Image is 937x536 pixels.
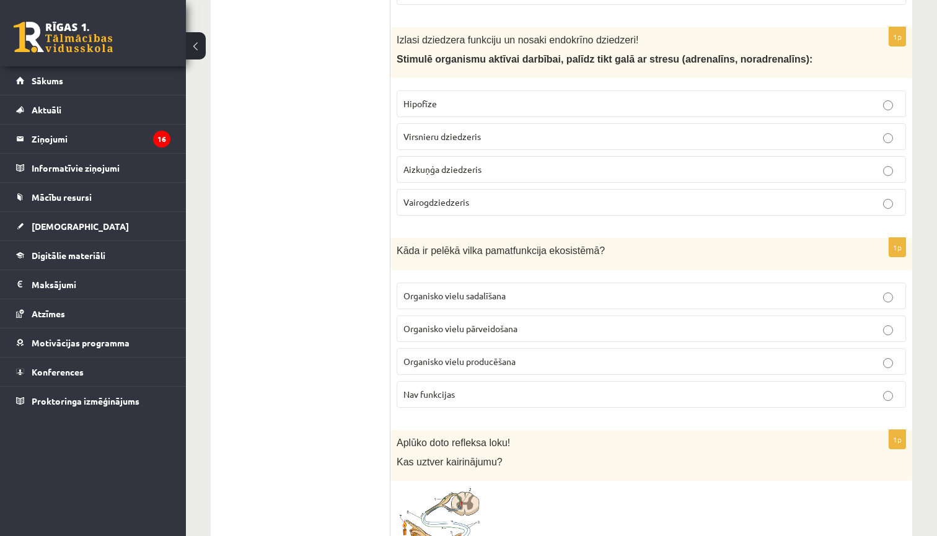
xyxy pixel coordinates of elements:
span: Mācību resursi [32,191,92,203]
span: Virsnieru dziedzeris [403,131,481,142]
a: Aktuāli [16,95,170,124]
span: Konferences [32,366,84,377]
span: Atzīmes [32,308,65,319]
span: Sākums [32,75,63,86]
a: Proktoringa izmēģinājums [16,387,170,415]
input: Organisko vielu pārveidošana [883,325,893,335]
span: Aizkuņģa dziedzeris [403,164,482,175]
legend: Maksājumi [32,270,170,299]
input: Organisko vielu producēšana [883,358,893,368]
input: Nav funkcijas [883,391,893,401]
span: Izlasi dziedzera funkciju un nosaki endokrīno dziedzeri! [397,35,638,45]
span: Nav funkcijas [403,389,455,400]
a: Konferences [16,358,170,386]
i: 16 [153,131,170,147]
span: Proktoringa izmēģinājums [32,395,139,406]
span: Aktuāli [32,104,61,115]
p: 1p [889,429,906,449]
span: Hipofīze [403,98,437,109]
a: Informatīvie ziņojumi [16,154,170,182]
span: Digitālie materiāli [32,250,105,261]
input: Hipofīze [883,100,893,110]
span: Organisko vielu sadalīšana [403,290,506,301]
input: Vairogdziedzeris [883,199,893,209]
span: Aplūko doto refleksa loku! [397,437,510,448]
a: Digitālie materiāli [16,241,170,270]
span: Organisko vielu pārveidošana [403,323,517,334]
span: Kas uztver kairinājumu? [397,457,503,467]
p: 1p [889,27,906,46]
a: Maksājumi [16,270,170,299]
span: Stimulē organismu aktīvai darbībai, palīdz tikt galā ar stresu (adrenalīns, noradrenalīns): [397,54,812,64]
a: [DEMOGRAPHIC_DATA] [16,212,170,240]
a: Atzīmes [16,299,170,328]
a: Rīgas 1. Tālmācības vidusskola [14,22,113,53]
span: Kāda ir pelēkā vilka pamatfunkcija ekosistēmā? [397,245,605,256]
span: Vairogdziedzeris [403,196,469,208]
legend: Informatīvie ziņojumi [32,154,170,182]
a: Sākums [16,66,170,95]
span: Motivācijas programma [32,337,130,348]
input: Virsnieru dziedzeris [883,133,893,143]
span: [DEMOGRAPHIC_DATA] [32,221,129,232]
input: Organisko vielu sadalīšana [883,292,893,302]
a: Mācību resursi [16,183,170,211]
a: Motivācijas programma [16,328,170,357]
a: Ziņojumi16 [16,125,170,153]
span: Organisko vielu producēšana [403,356,516,367]
legend: Ziņojumi [32,125,170,153]
input: Aizkuņģa dziedzeris [883,166,893,176]
p: 1p [889,237,906,257]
